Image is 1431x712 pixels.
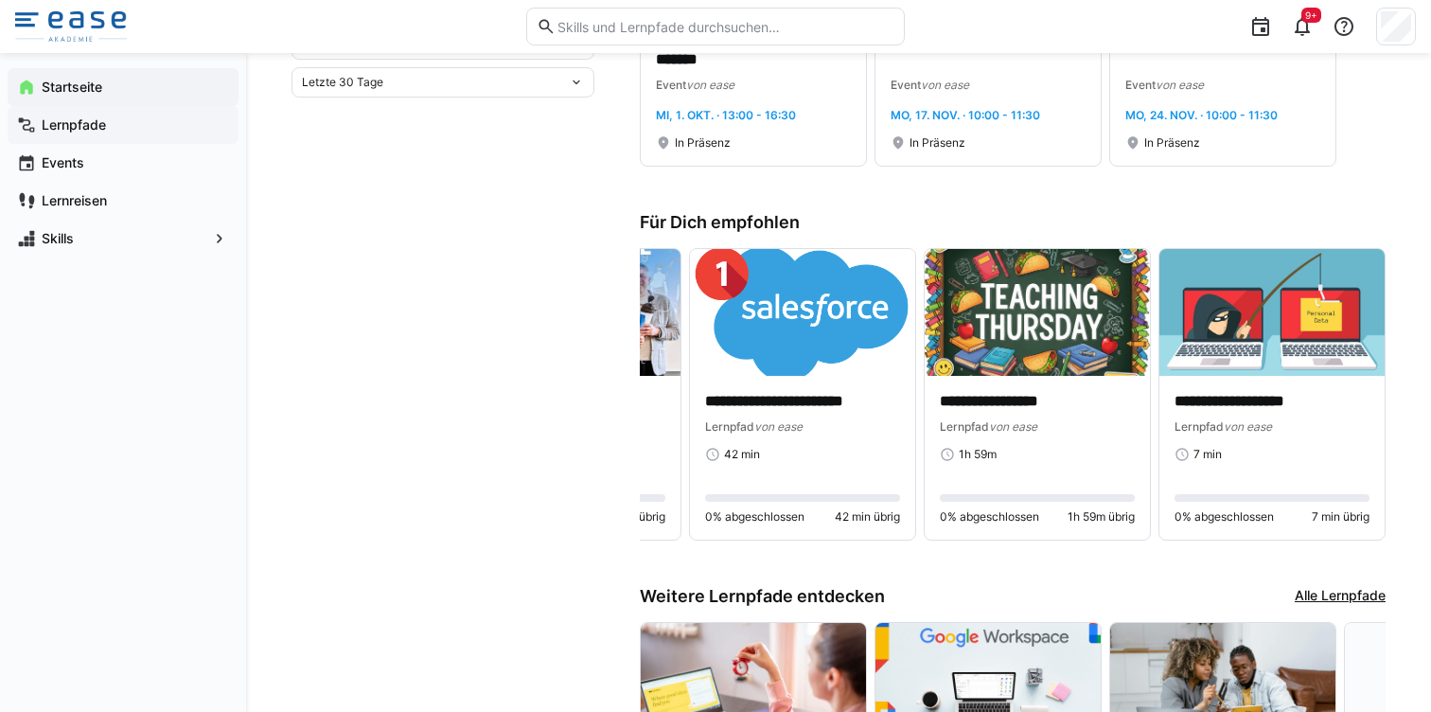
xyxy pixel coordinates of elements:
h3: Für Dich empfohlen [640,212,1386,233]
span: von ease [754,419,803,434]
span: Event [656,78,686,92]
span: 0% abgeschlossen [1175,509,1274,525]
span: 42 min übrig [835,509,900,525]
a: Alle Lernpfade [1295,586,1386,607]
span: 42 min [724,447,760,462]
img: image [690,249,915,376]
span: 7 min übrig [1312,509,1369,525]
span: von ease [686,78,734,92]
span: 1h 59m [959,447,997,462]
span: Lernpfad [705,419,754,434]
span: von ease [921,78,969,92]
span: 7 min [1193,447,1222,462]
span: von ease [1224,419,1272,434]
span: Event [891,78,921,92]
span: Mo, 17. Nov. · 10:00 - 11:30 [891,108,1040,122]
span: In Präsenz [675,135,731,151]
span: Lernpfad [1175,419,1224,434]
h3: Weitere Lernpfade entdecken [640,586,885,607]
span: 1h 59m übrig [1068,509,1135,525]
span: 9+ [1305,9,1317,21]
span: 0% abgeschlossen [705,509,804,525]
span: von ease [1156,78,1204,92]
img: image [1159,249,1385,376]
input: Skills und Lernpfade durchsuchen… [556,18,894,35]
span: Letzte 30 Tage [302,75,383,90]
span: In Präsenz [1144,135,1200,151]
span: Lernpfad [940,419,989,434]
span: In Präsenz [910,135,965,151]
span: Event [1125,78,1156,92]
span: Mi, 1. Okt. · 13:00 - 16:30 [656,108,796,122]
img: image [925,249,1150,376]
span: von ease [989,419,1037,434]
span: 0% abgeschlossen [940,509,1039,525]
span: Mo, 24. Nov. · 10:00 - 11:30 [1125,108,1278,122]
